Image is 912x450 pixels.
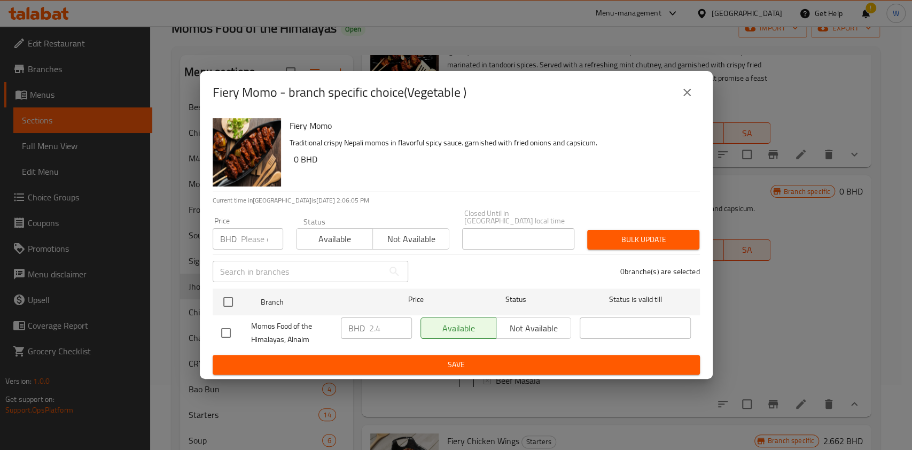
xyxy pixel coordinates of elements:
[221,358,691,371] span: Save
[290,136,691,150] p: Traditional crispy Nepali momos in flavorful spicy sauce. garnished with fried onions and capsicum.
[372,228,449,250] button: Not available
[213,118,281,187] img: Fiery Momo
[213,84,466,101] h2: Fiery Momo - branch specific choice(Vegetable )
[213,355,700,375] button: Save
[587,230,699,250] button: Bulk update
[580,293,691,306] span: Status is valid till
[220,232,237,245] p: BHD
[290,118,691,133] h6: Fiery Momo
[674,80,700,105] button: close
[241,228,283,250] input: Please enter price
[348,322,365,335] p: BHD
[460,293,571,306] span: Status
[296,228,373,250] button: Available
[596,233,691,246] span: Bulk update
[213,261,384,282] input: Search in branches
[301,231,369,247] span: Available
[213,196,700,205] p: Current time in [GEOGRAPHIC_DATA] is [DATE] 2:06:05 PM
[261,296,372,309] span: Branch
[380,293,451,306] span: Price
[377,231,445,247] span: Not available
[369,317,412,339] input: Please enter price
[620,266,700,277] p: 0 branche(s) are selected
[251,320,332,346] span: Momos Food of the Himalayas, Alnaim
[294,152,691,167] h6: 0 BHD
